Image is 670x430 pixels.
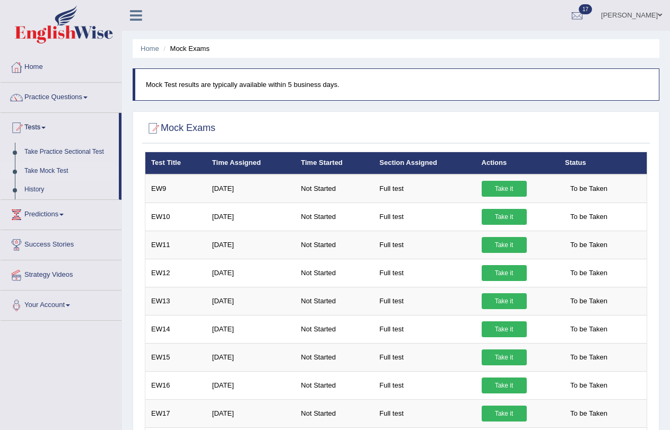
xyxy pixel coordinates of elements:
td: [DATE] [206,399,295,427]
td: EW17 [145,399,206,427]
td: EW9 [145,174,206,203]
a: Take it [482,293,527,309]
span: To be Taken [565,321,613,337]
a: Take it [482,209,527,225]
th: Time Assigned [206,152,295,174]
span: To be Taken [565,265,613,281]
td: Full test [373,231,475,259]
td: [DATE] [206,231,295,259]
a: History [20,180,119,199]
span: To be Taken [565,181,613,197]
a: Take it [482,349,527,365]
td: Not Started [295,174,373,203]
td: EW13 [145,287,206,315]
td: Not Started [295,399,373,427]
a: Tests [1,113,119,139]
td: [DATE] [206,371,295,399]
a: Success Stories [1,230,121,257]
td: Not Started [295,343,373,371]
td: Full test [373,371,475,399]
td: Full test [373,174,475,203]
a: Take it [482,265,527,281]
td: [DATE] [206,259,295,287]
li: Mock Exams [161,43,210,54]
td: Full test [373,259,475,287]
a: Home [141,45,159,52]
p: Mock Test results are typically available within 5 business days. [146,80,648,90]
a: Take Mock Test [20,162,119,181]
th: Section Assigned [373,152,475,174]
a: Take it [482,237,527,253]
td: Full test [373,315,475,343]
a: Take it [482,321,527,337]
a: Home [1,52,121,79]
td: Full test [373,343,475,371]
span: To be Taken [565,349,613,365]
a: Practice Questions [1,83,121,109]
td: Not Started [295,203,373,231]
td: EW10 [145,203,206,231]
td: Full test [373,287,475,315]
td: Full test [373,399,475,427]
a: Take it [482,181,527,197]
td: Not Started [295,287,373,315]
span: 17 [579,4,592,14]
a: Take it [482,406,527,422]
td: Not Started [295,315,373,343]
th: Test Title [145,152,206,174]
a: Your Account [1,291,121,317]
a: Take it [482,378,527,393]
td: [DATE] [206,203,295,231]
td: EW16 [145,371,206,399]
span: To be Taken [565,237,613,253]
span: To be Taken [565,378,613,393]
td: [DATE] [206,287,295,315]
td: EW15 [145,343,206,371]
td: EW14 [145,315,206,343]
td: Not Started [295,371,373,399]
th: Status [559,152,647,174]
td: Not Started [295,259,373,287]
td: EW11 [145,231,206,259]
span: To be Taken [565,406,613,422]
td: Full test [373,203,475,231]
td: [DATE] [206,174,295,203]
span: To be Taken [565,293,613,309]
th: Actions [476,152,560,174]
a: Take Practice Sectional Test [20,143,119,162]
td: Not Started [295,231,373,259]
a: Predictions [1,200,121,226]
span: To be Taken [565,209,613,225]
h2: Mock Exams [145,120,215,136]
th: Time Started [295,152,373,174]
td: EW12 [145,259,206,287]
a: Strategy Videos [1,260,121,287]
td: [DATE] [206,315,295,343]
td: [DATE] [206,343,295,371]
